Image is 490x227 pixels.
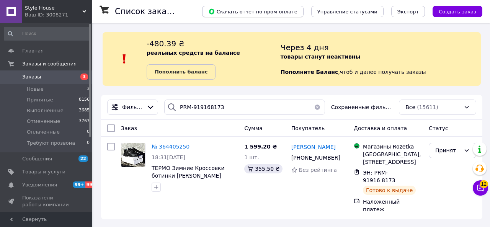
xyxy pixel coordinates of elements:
[27,140,75,147] span: Требуют прозвона
[4,27,90,41] input: Поиск
[79,96,90,103] span: 8156
[202,6,304,17] button: Скачать отчет по пром-оплате
[22,168,65,175] span: Товары и услуги
[417,104,438,110] span: (15611)
[291,144,336,150] span: [PERSON_NAME]
[27,96,53,103] span: Принятые
[25,5,82,11] span: Style House
[310,100,325,115] button: Очистить
[22,60,77,67] span: Заказы и сообщения
[152,165,225,179] a: ТЕРМО Зимние Кроссовки ботинки [PERSON_NAME]
[291,125,325,131] span: Покупатель
[363,143,423,150] div: Магазины Rozetka
[27,86,44,93] span: Новые
[87,86,90,93] span: 3
[27,118,60,125] span: Отмененные
[208,8,297,15] span: Скачать отчет по пром-оплате
[79,118,90,125] span: 3767
[397,9,419,15] span: Экспорт
[27,129,60,136] span: Оплаченные
[405,103,415,111] span: Все
[281,38,481,80] div: , чтоб и далее получать заказы
[121,125,137,131] span: Заказ
[80,73,88,80] span: 3
[147,39,185,48] span: -480.39 ₴
[354,125,407,131] span: Доставка и оплата
[473,180,488,196] button: Чат с покупателем12
[363,150,423,166] div: [GEOGRAPHIC_DATA], [STREET_ADDRESS]
[155,69,207,75] b: Пополнить баланс
[147,64,216,80] a: Пополнить баланс
[25,11,92,18] div: Ваш ID: 3008271
[22,194,71,208] span: Показатели работы компании
[244,154,259,160] span: 1 шт.
[433,6,482,17] button: Создать заказ
[391,6,425,17] button: Экспорт
[244,125,263,131] span: Сумма
[290,152,341,163] div: [PHONE_NUMBER]
[27,107,64,114] span: Выполненные
[22,155,52,162] span: Сообщения
[480,180,488,188] span: 12
[435,146,461,155] div: Принят
[22,73,41,80] span: Заказы
[317,9,377,15] span: Управление статусами
[73,181,85,188] span: 99+
[281,54,360,60] b: товары станут неактивны
[22,47,44,54] span: Главная
[87,129,90,136] span: 0
[78,155,88,162] span: 22
[363,186,416,195] div: Готово к выдаче
[152,144,189,150] a: № 364405250
[152,154,185,160] span: 18:31[DATE]
[439,9,476,15] span: Создать заказ
[291,143,336,151] a: [PERSON_NAME]
[87,140,90,147] span: 0
[164,100,325,115] input: Поиск по номеру заказа, ФИО покупателя, номеру телефона, Email, номеру накладной
[122,103,143,111] span: Фильтры
[331,103,393,111] span: Сохраненные фильтры:
[119,53,130,65] img: :exclamation:
[363,198,423,213] div: Наложенный платеж
[425,8,482,14] a: Создать заказ
[429,125,448,131] span: Статус
[79,107,90,114] span: 3685
[244,144,277,150] span: 1 599.20 ₴
[281,69,338,75] b: Пополните Баланс
[281,43,329,52] span: Через 4 дня
[299,167,337,173] span: Без рейтинга
[363,170,395,183] span: ЭН: PRM-91916 8173
[22,181,57,188] span: Уведомления
[311,6,384,17] button: Управление статусами
[115,7,181,16] h1: Список заказов
[244,164,283,173] div: 355.50 ₴
[147,50,240,56] b: реальных средств на балансе
[121,143,145,167] img: Фото товару
[85,181,98,188] span: 99+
